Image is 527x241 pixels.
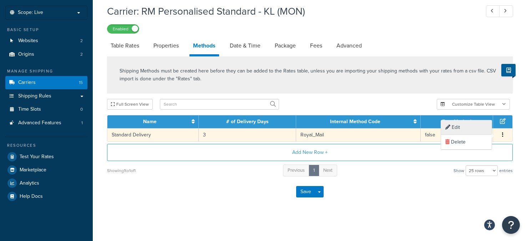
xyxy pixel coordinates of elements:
div: Edit [441,120,492,135]
a: Date & Time [226,37,264,54]
div: Basic Setup [5,27,87,33]
a: Carriers15 [5,76,87,89]
span: Carriers [18,80,36,86]
a: Test Your Rates [5,150,87,163]
span: entries [499,166,513,176]
a: Next Record [499,5,513,17]
span: 2 [80,38,83,44]
li: Time Slots [5,103,87,116]
a: Previous [283,165,309,176]
span: Origins [18,51,34,57]
a: Internal Method Code [330,118,380,125]
div: Showing 1 to 1 of 1 [107,166,136,176]
a: Previous Record [486,5,500,17]
a: Advanced Features1 [5,116,87,130]
h1: Carrier: RM Personalised Standard - KL (MON) [107,4,473,18]
span: Help Docs [20,194,43,200]
span: Websites [18,38,38,44]
a: Next [319,165,337,176]
button: Customize Table View [437,99,510,110]
div: Manage Shipping [5,68,87,74]
input: Search [160,99,279,110]
a: Name [143,118,157,125]
button: Show Help Docs [501,64,516,76]
span: Test Your Rates [20,154,54,160]
a: Websites2 [5,34,87,47]
div: Delete [441,135,492,150]
th: # of Delivery Days [199,115,296,128]
a: Fees [306,37,326,54]
span: Shipping Rules [18,93,51,99]
span: Show [453,166,464,176]
a: Time Slots0 [5,103,87,116]
li: Origins [5,48,87,61]
span: 0 [80,106,83,112]
li: Carriers [5,76,87,89]
a: 1 [309,165,319,176]
a: Properties [150,37,182,54]
span: 2 [80,51,83,57]
button: Add New Row + [107,144,513,161]
span: Advanced Features [18,120,61,126]
li: Advanced Features [5,116,87,130]
a: Marketplace [5,164,87,176]
button: Open Resource Center [502,216,520,234]
th: Free Method [421,115,493,128]
span: Analytics [20,180,39,186]
a: Help Docs [5,190,87,203]
a: Analytics [5,177,87,190]
a: Origins2 [5,48,87,61]
span: 15 [79,80,83,86]
span: 1 [81,120,83,126]
label: Enabled [107,25,139,33]
a: Methods [189,37,219,56]
span: Next [323,167,333,174]
td: false [421,128,493,141]
span: Previous [288,167,305,174]
a: Table Rates [107,37,143,54]
span: Marketplace [20,167,46,173]
li: Websites [5,34,87,47]
span: Time Slots [18,106,41,112]
p: Shipping Methods must be created here before they can be added to the Rates table, unless you are... [120,67,500,83]
div: Resources [5,142,87,149]
a: Advanced [333,37,365,54]
button: Save [296,186,315,197]
span: Scope: Live [18,10,43,16]
a: Package [271,37,299,54]
a: Shipping Rules [5,90,87,103]
td: Royal_Mail [296,128,421,141]
button: Full Screen View [107,99,153,110]
td: 3 [199,128,296,141]
td: Standard Delivery [107,128,199,141]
